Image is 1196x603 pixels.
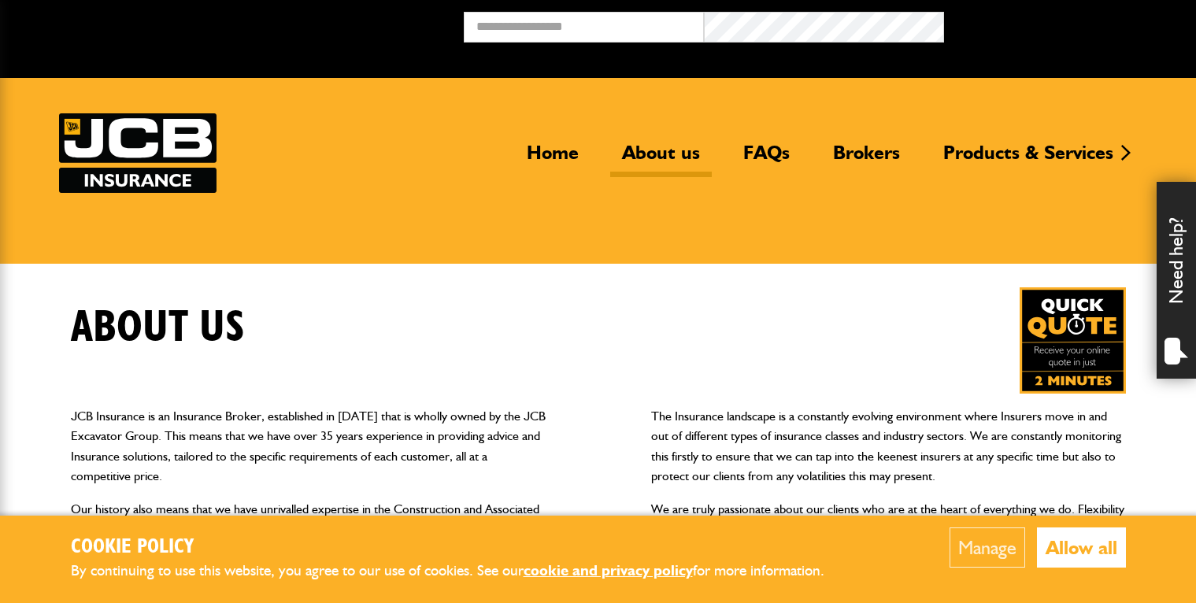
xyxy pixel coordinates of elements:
[1157,182,1196,379] div: Need help?
[821,141,912,177] a: Brokers
[71,559,850,583] p: By continuing to use this website, you agree to our use of cookies. See our for more information.
[515,141,591,177] a: Home
[71,406,546,486] p: JCB Insurance is an Insurance Broker, established in [DATE] that is wholly owned by the JCB Excav...
[71,499,546,600] p: Our history also means that we have unrivalled expertise in the Construction and Associated Indus...
[1020,287,1126,394] img: Quick Quote
[610,141,712,177] a: About us
[71,535,850,560] h2: Cookie Policy
[71,301,245,354] h1: About us
[731,141,802,177] a: FAQs
[524,561,693,579] a: cookie and privacy policy
[1020,287,1126,394] a: Get your insurance quote in just 2-minutes
[651,499,1126,579] p: We are truly passionate about our clients who are at the heart of everything we do. Flexibility i...
[651,406,1126,486] p: The Insurance landscape is a constantly evolving environment where Insurers move in and out of di...
[950,527,1025,568] button: Manage
[1037,527,1126,568] button: Allow all
[944,12,1184,36] button: Broker Login
[59,113,217,193] img: JCB Insurance Services logo
[59,113,217,193] a: JCB Insurance Services
[931,141,1125,177] a: Products & Services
